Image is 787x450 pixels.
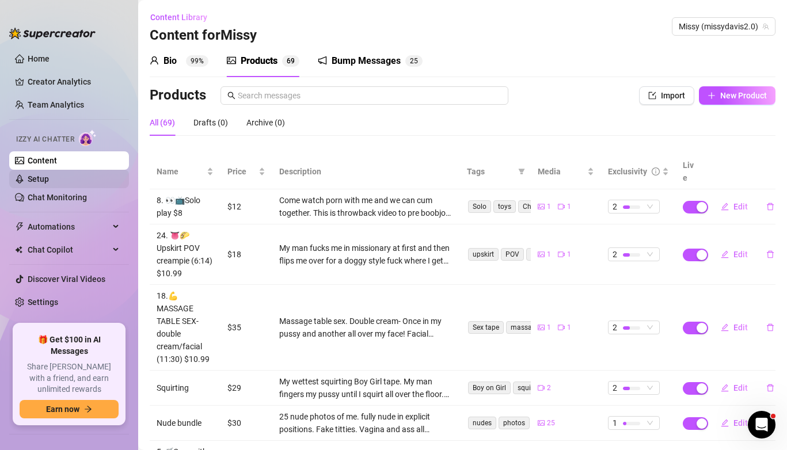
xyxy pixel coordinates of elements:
span: filter [518,168,525,175]
div: Bump Messages [332,54,401,68]
button: delete [757,318,784,337]
span: filter [516,163,527,180]
th: Description [272,154,460,189]
iframe: Intercom live chat [748,411,775,438]
span: Edit [733,418,748,428]
span: picture [227,56,236,65]
span: 1 [547,201,551,212]
span: Sex tape [468,321,504,334]
span: 9 [291,57,295,65]
span: plus [708,91,716,100]
span: delete [766,250,774,258]
span: massage table [506,321,561,334]
div: Exclusivity [608,165,647,178]
span: edit [721,203,729,211]
button: delete [757,379,784,397]
span: squirting [513,382,550,394]
span: team [762,23,769,30]
span: edit [721,384,729,392]
span: 25 [547,418,555,429]
td: Squirting [150,371,220,406]
span: photos [499,417,530,429]
span: Import [661,91,685,100]
span: 1 [547,322,551,333]
span: edit [721,419,729,427]
div: Come watch porn with me and we can cum together. This is throwback video to pre boobjob. Where I ... [279,194,453,219]
span: edit [721,250,729,258]
span: 2 [547,383,551,394]
a: Chat Monitoring [28,193,87,202]
a: Setup [28,174,49,184]
span: arrow-right [84,405,92,413]
span: Content Library [150,13,207,22]
span: delete [766,323,774,331]
span: picture [538,420,545,426]
a: Settings [28,298,58,307]
th: Price [220,154,272,189]
span: toys [493,200,516,213]
div: Products [241,54,277,68]
span: 1 [547,249,551,260]
td: $29 [220,371,272,406]
sup: 69 [282,55,299,67]
th: Live [676,154,705,189]
span: 2 [410,57,414,65]
img: logo-BBDzfeDw.svg [9,28,96,39]
div: Bio [164,54,177,68]
h3: Content for Missy [150,26,257,45]
button: Edit [712,245,757,264]
span: info-circle [652,167,660,176]
button: Edit [712,318,757,337]
span: New Product [720,91,767,100]
td: $30 [220,406,272,441]
span: 1 [567,201,571,212]
span: Edit [733,323,748,332]
span: notification [318,56,327,65]
button: Edit [712,197,757,216]
div: My wettest squirting Boy Girl tape. My man fingers my pussy until I squirt all over the floor. Af... [279,375,453,401]
span: Sex tape [526,248,562,261]
td: 18.💪MASSAGE TABLE SEX- double cream/facial (11:30) $10.99 [150,285,220,371]
span: 1 [567,249,571,260]
div: Drafts (0) [193,116,228,129]
button: Edit [712,414,757,432]
span: Edit [733,250,748,259]
div: 25 nude photos of me. fully nude in explicit positions. Fake titties. Vagina and ass all included... [279,410,453,436]
div: All (69) [150,116,175,129]
button: New Product [699,86,775,105]
span: Tags [467,165,514,178]
a: Team Analytics [28,100,84,109]
td: 24. 👅🌮Upskirt POV creampie (6:14) $10.99 [150,224,220,285]
span: picture [538,251,545,258]
span: Name [157,165,204,178]
span: picture [538,203,545,210]
span: upskirt [468,248,499,261]
span: 🎁 Get $100 in AI Messages [20,334,119,357]
td: $12 [220,189,272,224]
span: video-camera [558,251,565,258]
span: Share [PERSON_NAME] with a friend, and earn unlimited rewards [20,361,119,395]
span: 1 [613,417,617,429]
button: Import [639,86,694,105]
span: Price [227,165,256,178]
button: Earn nowarrow-right [20,400,119,418]
span: delete [766,384,774,392]
a: Creator Analytics [28,73,120,91]
td: $18 [220,224,272,285]
span: Izzy AI Chatter [16,134,74,145]
div: Massage table sex. Double cream- Once in my pussy and another all over my face! Facial special al... [279,315,453,340]
th: Name [150,154,220,189]
a: Home [28,54,50,63]
span: search [227,91,235,100]
th: Media [531,154,602,189]
span: 6 [287,57,291,65]
sup: 99% [186,55,208,67]
span: POV [501,248,524,261]
span: 2 [613,248,617,261]
td: 8. 👀📺Solo play $8 [150,189,220,224]
span: nudes [468,417,496,429]
span: picture [538,324,545,331]
button: delete [757,245,784,264]
span: Chat Copilot [28,241,109,259]
span: Edit [733,202,748,211]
